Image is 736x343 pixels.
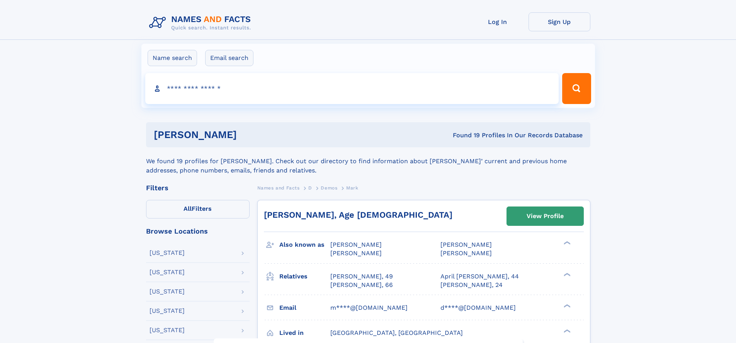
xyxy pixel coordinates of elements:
span: All [184,205,192,212]
div: Browse Locations [146,228,250,235]
a: Names and Facts [257,183,300,193]
h3: Also known as [279,238,330,251]
a: [PERSON_NAME], 24 [440,281,503,289]
input: search input [145,73,559,104]
div: Found 19 Profiles In Our Records Database [345,131,583,140]
div: Filters [146,184,250,191]
span: [PERSON_NAME] [440,249,492,257]
h3: Email [279,301,330,314]
label: Filters [146,200,250,218]
div: ❯ [562,272,571,277]
span: [PERSON_NAME] [440,241,492,248]
label: Email search [205,50,253,66]
span: [PERSON_NAME] [330,241,382,248]
a: Demos [321,183,337,193]
h1: [PERSON_NAME] [154,130,345,140]
button: Search Button [562,73,591,104]
a: April [PERSON_NAME], 44 [440,272,519,281]
label: Name search [148,50,197,66]
div: [US_STATE] [150,250,185,256]
a: [PERSON_NAME], Age [DEMOGRAPHIC_DATA] [264,210,452,220]
span: D [308,185,312,191]
span: Mark [346,185,358,191]
h3: Lived in [279,326,330,340]
div: [US_STATE] [150,288,185,295]
div: ❯ [562,303,571,308]
a: [PERSON_NAME], 49 [330,272,393,281]
div: We found 19 profiles for [PERSON_NAME]. Check out our directory to find information about [PERSON... [146,147,590,175]
span: [PERSON_NAME] [330,249,382,257]
h3: Relatives [279,270,330,283]
div: ❯ [562,241,571,246]
a: Log In [467,12,529,31]
div: [US_STATE] [150,269,185,275]
span: [GEOGRAPHIC_DATA], [GEOGRAPHIC_DATA] [330,329,463,336]
div: [US_STATE] [150,327,185,333]
a: D [308,183,312,193]
div: View Profile [527,207,564,225]
div: ❯ [562,328,571,333]
img: Logo Names and Facts [146,12,257,33]
a: View Profile [507,207,583,225]
a: Sign Up [529,12,590,31]
span: Demos [321,185,337,191]
a: [PERSON_NAME], 66 [330,281,393,289]
div: [US_STATE] [150,308,185,314]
